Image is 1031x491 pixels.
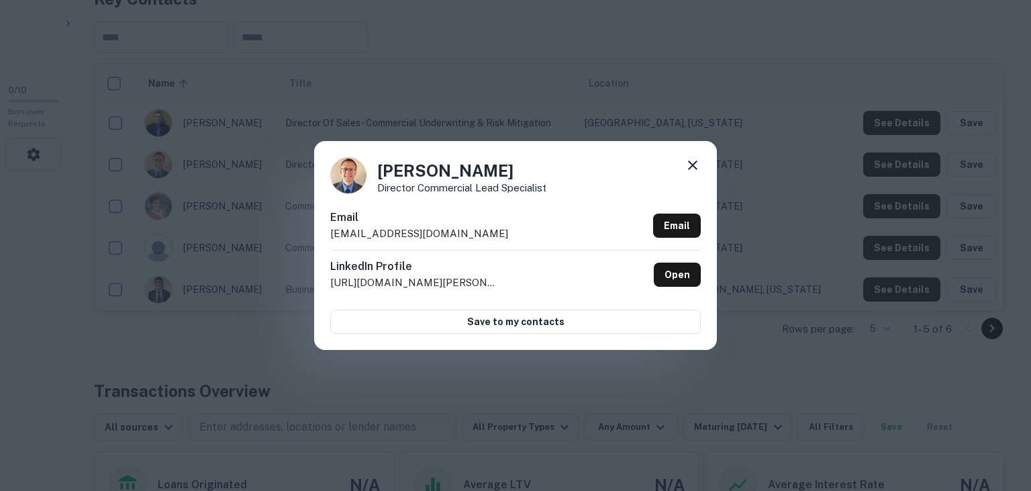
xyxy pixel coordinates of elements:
a: Email [653,214,701,238]
iframe: Chat Widget [964,384,1031,448]
button: Save to my contacts [330,310,701,334]
p: [EMAIL_ADDRESS][DOMAIN_NAME] [330,226,508,242]
h4: [PERSON_NAME] [377,159,546,183]
p: Director Commercial Lead Specialist [377,183,546,193]
h6: Email [330,210,508,226]
img: 1531347016028 [330,157,366,193]
p: [URL][DOMAIN_NAME][PERSON_NAME] [330,275,498,291]
a: Open [654,263,701,287]
h6: LinkedIn Profile [330,259,498,275]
